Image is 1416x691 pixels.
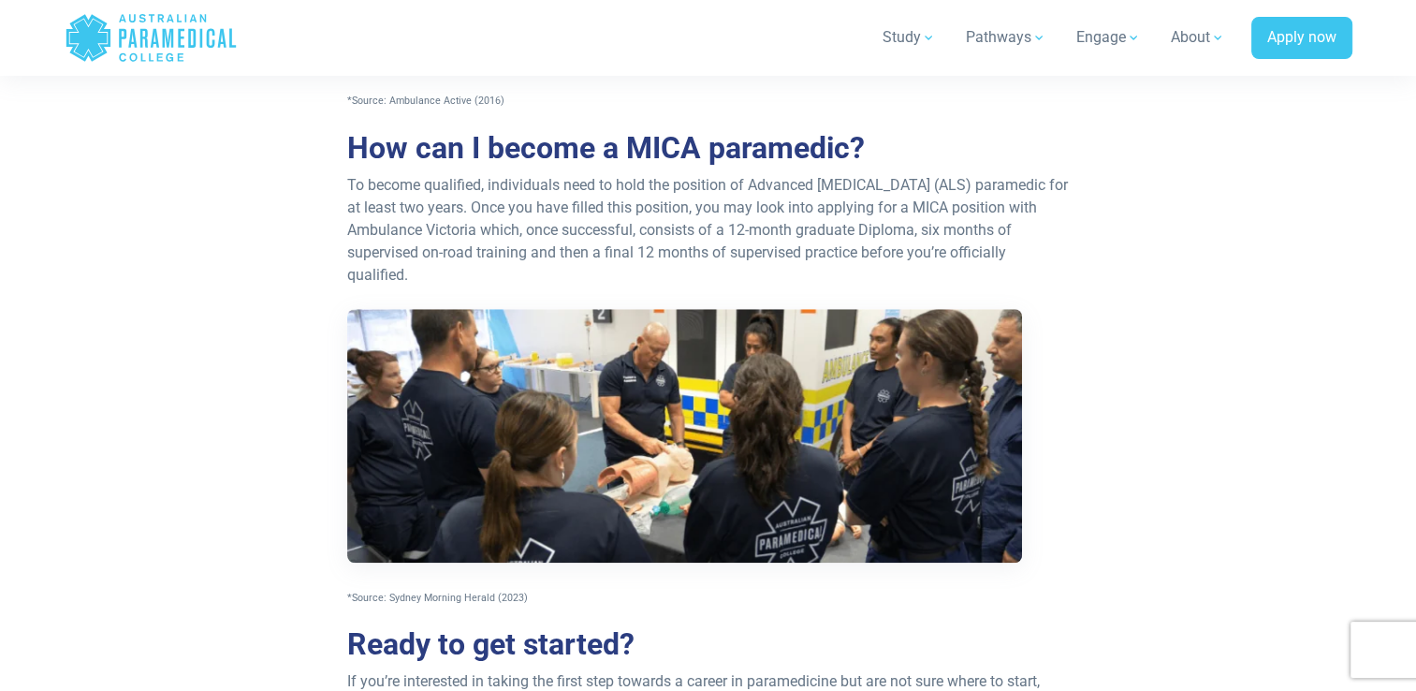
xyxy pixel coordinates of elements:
a: Study [871,11,947,64]
h2: Ready to get started? [347,626,1070,662]
p: To become qualified, individuals need to hold the position of Advanced [MEDICAL_DATA] (ALS) param... [347,174,1070,608]
span: *Source: Sydney Morning Herald (2023) [347,592,528,604]
a: Engage [1065,11,1152,64]
a: Australian Paramedical College [65,7,238,68]
span: *Source: Ambulance Active (2016) [347,95,504,107]
h2: How can I become a MICA paramedic? [347,130,1070,166]
img: Australian Paramedical College - How to become a MICA paramedic. [347,309,1022,563]
a: Apply now [1251,17,1352,60]
a: About [1160,11,1236,64]
a: Pathways [955,11,1058,64]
